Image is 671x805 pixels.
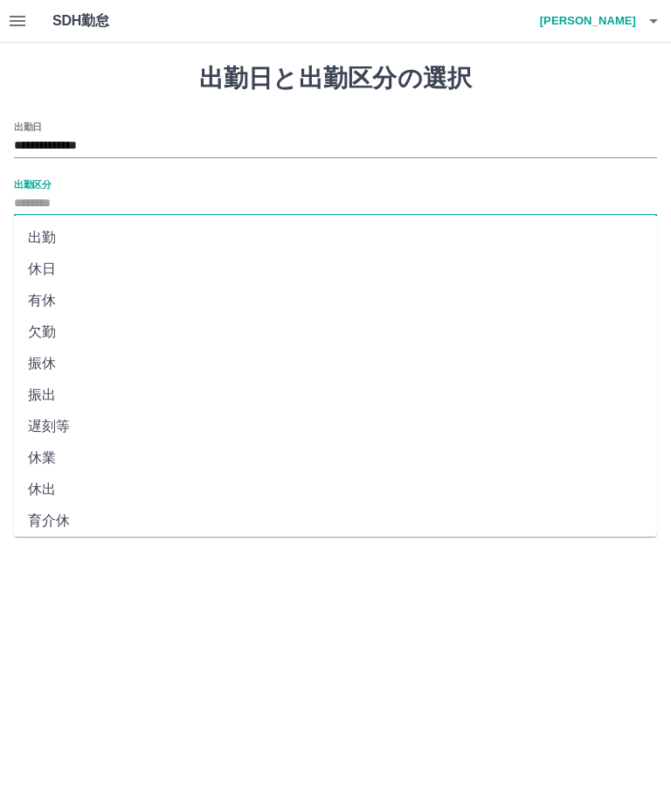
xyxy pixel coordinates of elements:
[14,177,51,191] label: 出勤区分
[14,64,657,94] h1: 出勤日と出勤区分の選択
[14,442,657,474] li: 休業
[14,222,657,253] li: 出勤
[14,411,657,442] li: 遅刻等
[14,285,657,316] li: 有休
[14,505,657,537] li: 育介休
[14,537,657,568] li: 不就労
[14,316,657,348] li: 欠勤
[14,120,42,133] label: 出勤日
[14,379,657,411] li: 振出
[14,253,657,285] li: 休日
[14,348,657,379] li: 振休
[14,474,657,505] li: 休出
